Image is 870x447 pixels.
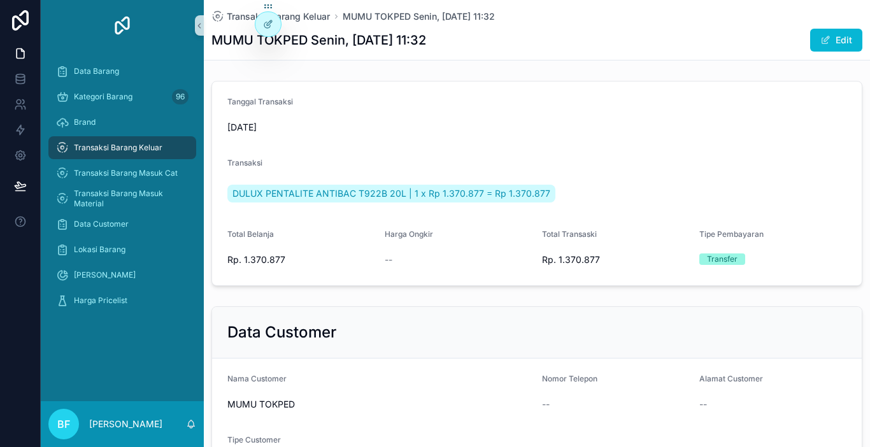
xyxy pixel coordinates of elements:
span: MUMU TOKPED [227,398,532,411]
a: Brand [48,111,196,134]
span: -- [542,398,550,411]
span: Kategori Barang [74,92,132,102]
span: -- [385,253,392,266]
a: Kategori Barang96 [48,85,196,108]
span: Data Customer [74,219,129,229]
span: Total Belanja [227,229,274,239]
a: Data Barang [48,60,196,83]
a: DULUX PENTALITE ANTIBAC T922B 20L | 1 x Rp 1.370.877 = Rp 1.370.877 [227,185,555,202]
span: Brand [74,117,96,127]
span: Transaksi Barang Keluar [227,10,330,23]
span: Total Transaski [542,229,597,239]
a: Transaksi Barang Keluar [211,10,330,23]
span: Data Barang [74,66,119,76]
span: [PERSON_NAME] [74,270,136,280]
span: Rp. 1.370.877 [227,253,374,266]
span: DULUX PENTALITE ANTIBAC T922B 20L | 1 x Rp 1.370.877 = Rp 1.370.877 [232,187,550,200]
a: Harga Pricelist [48,289,196,312]
a: Transaksi Barang Masuk Material [48,187,196,210]
h2: Data Customer [227,322,336,343]
a: MUMU TOKPED Senin, [DATE] 11:32 [343,10,495,23]
span: Transaksi [227,158,262,167]
div: Transfer [707,253,738,265]
span: Alamat Customer [699,374,763,383]
span: Nomor Telepon [542,374,597,383]
span: Harga Pricelist [74,295,127,306]
button: Edit [810,29,862,52]
span: Lokasi Barang [74,245,125,255]
span: Transaksi Barang Keluar [74,143,162,153]
div: scrollable content [41,51,204,329]
span: Nama Customer [227,374,287,383]
span: Tipe Pembayaran [699,229,764,239]
a: [PERSON_NAME] [48,264,196,287]
span: Rp. 1.370.877 [542,253,689,266]
span: [DATE] [227,121,374,134]
img: App logo [112,15,132,36]
p: [PERSON_NAME] [89,418,162,430]
span: BF [57,416,70,432]
span: Harga Ongkir [385,229,433,239]
span: Transaksi Barang Masuk Material [74,188,183,209]
span: -- [699,398,707,411]
h1: MUMU TOKPED Senin, [DATE] 11:32 [211,31,426,49]
a: Transaksi Barang Masuk Cat [48,162,196,185]
a: Lokasi Barang [48,238,196,261]
a: Transaksi Barang Keluar [48,136,196,159]
span: Tanggal Transaksi [227,97,293,106]
span: Tipe Customer [227,435,281,444]
span: Transaksi Barang Masuk Cat [74,168,178,178]
a: Data Customer [48,213,196,236]
div: 96 [172,89,189,104]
